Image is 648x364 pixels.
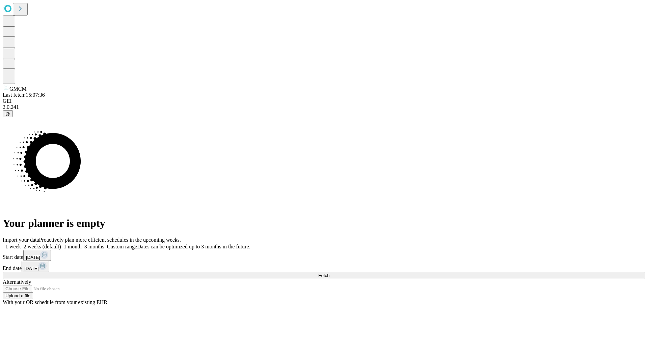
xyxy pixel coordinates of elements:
[3,104,645,110] div: 2.0.241
[3,272,645,279] button: Fetch
[22,261,49,272] button: [DATE]
[84,244,104,249] span: 3 months
[64,244,82,249] span: 1 month
[26,255,40,260] span: [DATE]
[3,261,645,272] div: End date
[3,250,645,261] div: Start date
[3,217,645,230] h1: Your planner is empty
[3,299,107,305] span: With your OR schedule from your existing EHR
[24,266,38,271] span: [DATE]
[318,273,329,278] span: Fetch
[5,244,21,249] span: 1 week
[3,292,33,299] button: Upload a file
[3,98,645,104] div: GEI
[3,92,45,98] span: Last fetch: 15:07:36
[3,237,39,243] span: Import your data
[3,279,31,285] span: Alternatively
[23,250,51,261] button: [DATE]
[39,237,181,243] span: Proactively plan more efficient schedules in the upcoming weeks.
[9,86,27,92] span: GMCM
[24,244,61,249] span: 2 weeks (default)
[3,110,13,117] button: @
[107,244,137,249] span: Custom range
[137,244,250,249] span: Dates can be optimized up to 3 months in the future.
[5,111,10,116] span: @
